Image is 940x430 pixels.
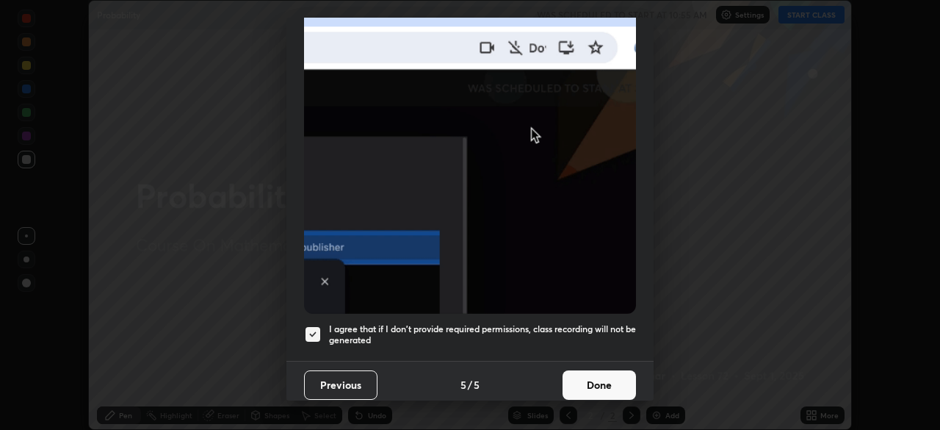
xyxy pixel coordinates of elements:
[329,323,636,346] h5: I agree that if I don't provide required permissions, class recording will not be generated
[460,377,466,393] h4: 5
[304,370,377,400] button: Previous
[468,377,472,393] h4: /
[563,370,636,400] button: Done
[474,377,480,393] h4: 5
